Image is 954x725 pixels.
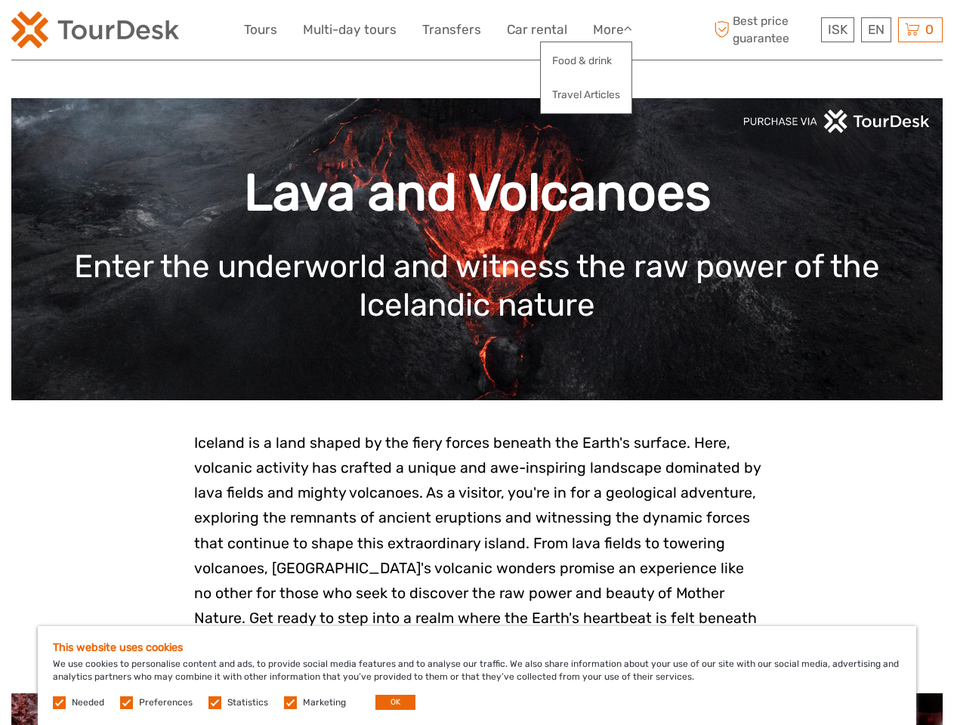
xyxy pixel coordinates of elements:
a: More [593,19,632,41]
span: Best price guarantee [710,13,817,46]
img: 120-15d4194f-c635-41b9-a512-a3cb382bfb57_logo_small.png [11,11,179,48]
a: Travel Articles [541,80,631,110]
button: Open LiveChat chat widget [174,23,192,42]
a: Car rental [507,19,567,41]
p: We're away right now. Please check back later! [21,26,171,39]
span: ISK [828,22,847,37]
a: Food & drink [541,46,631,76]
a: Multi-day tours [303,19,397,41]
span: Iceland is a land shaped by the fiery forces beneath the Earth's surface. Here, volcanic activity... [194,434,761,652]
img: PurchaseViaTourDeskwhite.png [743,110,931,133]
h1: Lava and Volcanoes [34,162,920,224]
label: Preferences [139,696,193,709]
h5: This website uses cookies [53,641,901,654]
span: 0 [923,22,936,37]
label: Marketing [303,696,346,709]
label: Statistics [227,696,268,709]
label: Needed [72,696,104,709]
a: Transfers [422,19,481,41]
h1: Enter the underworld and witness the raw power of the Icelandic nature [34,248,920,324]
button: OK [375,695,415,710]
div: EN [861,17,891,42]
div: We use cookies to personalise content and ads, to provide social media features and to analyse ou... [38,626,916,725]
a: Tours [244,19,277,41]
